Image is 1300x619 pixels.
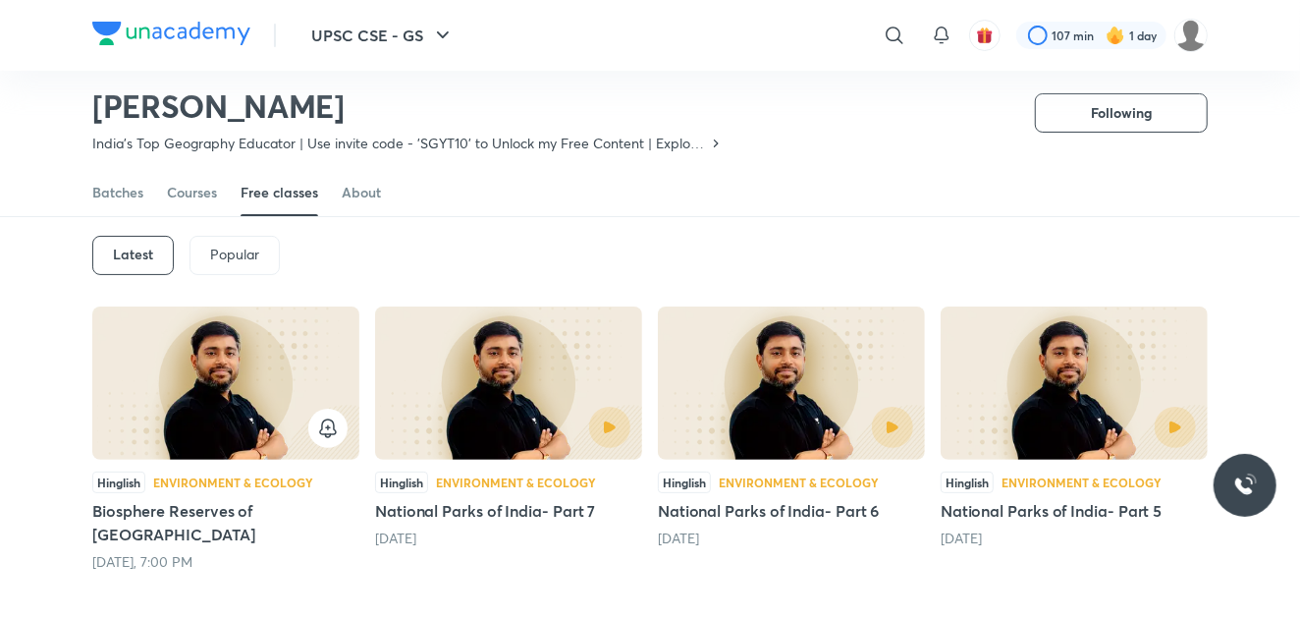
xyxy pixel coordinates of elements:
a: About [342,169,381,216]
div: Hinglish [375,472,428,493]
a: Batches [92,169,143,216]
button: Following [1035,93,1208,133]
a: Company Logo [92,22,250,50]
h5: Biosphere Reserves of [GEOGRAPHIC_DATA] [92,499,359,546]
p: Popular [210,247,259,262]
img: Satyam Raj [1174,19,1208,52]
div: Environment & Ecology [153,477,313,488]
div: National Parks of India- Part 6 [658,307,925,572]
div: Biosphere Reserves of India [92,307,359,572]
div: National Parks of India- Part 7 [375,307,642,572]
div: Free classes [241,183,318,202]
div: Courses [167,183,217,202]
div: Batches [92,183,143,202]
a: Free classes [241,169,318,216]
div: Today, 7:00 PM [92,552,359,572]
button: UPSC CSE - GS [299,16,466,55]
img: streak [1106,26,1125,45]
div: Hinglish [941,472,994,493]
div: Environment & Ecology [719,477,879,488]
h5: National Parks of India- Part 7 [375,499,642,523]
h6: Latest [113,247,153,262]
p: India's Top Geography Educator | Use invite code - 'SGYT10' to Unlock my Free Content | Explore t... [92,134,708,153]
h2: [PERSON_NAME] [92,86,724,126]
button: avatar [969,20,1001,51]
h5: National Parks of India- Part 5 [941,499,1208,523]
img: ttu [1233,474,1257,497]
div: Hinglish [658,472,711,493]
div: Environment & Ecology [1002,477,1162,488]
div: Hinglish [92,472,145,493]
div: 16 days ago [375,529,642,548]
span: Following [1091,103,1152,123]
a: Courses [167,169,217,216]
div: National Parks of India- Part 5 [941,307,1208,572]
h5: National Parks of India- Part 6 [658,499,925,523]
div: About [342,183,381,202]
div: Environment & Ecology [436,477,596,488]
img: avatar [976,27,994,44]
img: Company Logo [92,22,250,45]
div: 17 days ago [658,529,925,548]
div: 18 days ago [941,529,1208,548]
